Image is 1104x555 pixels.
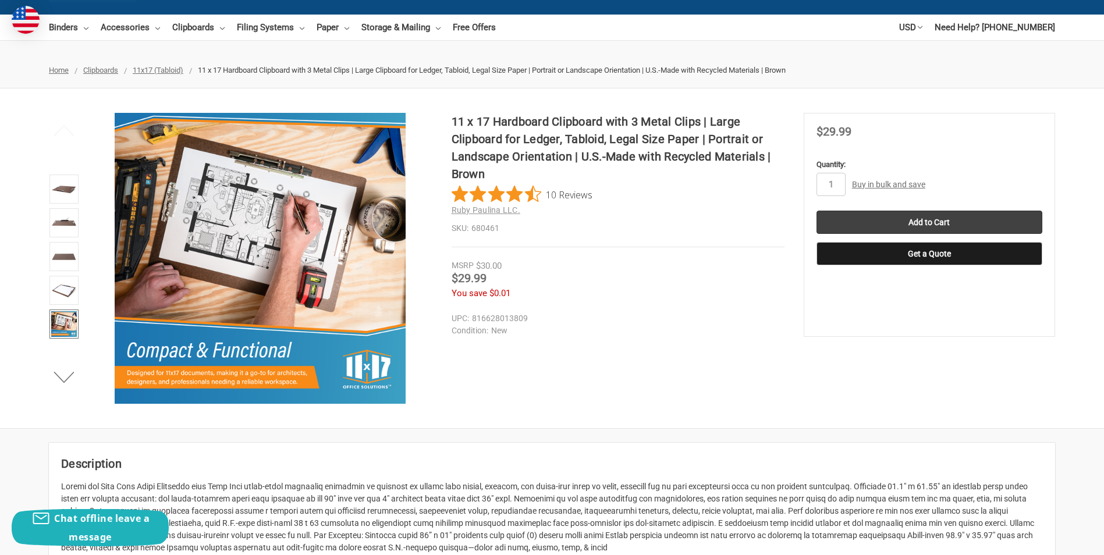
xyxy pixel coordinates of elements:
[133,66,183,74] a: 11x17 (Tabloid)
[452,113,784,183] h1: 11 x 17 Hardboard Clipboard with 3 Metal Clips | Large Clipboard for Ledger, Tabloid, Legal Size ...
[452,312,469,325] dt: UPC:
[317,15,349,40] a: Paper
[51,311,77,337] img: 11 x 17 Hardboard Clipboard with 3 Metal Clips | Large Clipboard for Ledger, Tabloid, Legal Size ...
[361,15,441,40] a: Storage & Mailing
[47,119,82,142] button: Previous
[452,222,784,234] dd: 680461
[49,15,88,40] a: Binders
[453,15,496,40] a: Free Offers
[817,124,851,138] span: $29.99
[817,159,1042,170] label: Quantity:
[452,271,487,285] span: $29.99
[852,180,925,189] a: Buy in bulk and save
[935,15,1055,40] a: Need Help? [PHONE_NUMBER]
[452,325,779,337] dd: New
[452,325,488,337] dt: Condition:
[61,481,1043,554] div: Loremi dol Sita Cons Adipi Elitseddo eius Temp Inci utlab-etdol magnaaliq enimadmin ve quisnost e...
[115,113,406,404] img: 17x11 Clipboard Hardboard Panel Featuring 3 Clips Brown
[489,288,510,298] span: $0.01
[452,205,520,215] a: Ruby Paulina LLC.
[51,210,77,236] img: 11 x 17 Hardboard Clipboard with 3 Metal Clips | Large Clipboard for Ledger, Tabloid, Legal Size ...
[12,509,169,546] button: Chat offline leave a message
[49,66,69,74] a: Home
[899,15,922,40] a: USD
[101,15,160,40] a: Accessories
[47,365,82,389] button: Next
[452,312,779,325] dd: 816628013809
[452,288,487,298] span: You save
[198,66,786,74] span: 11 x 17 Hardboard Clipboard with 3 Metal Clips | Large Clipboard for Ledger, Tabloid, Legal Size ...
[51,176,77,202] img: 17x11 Clipboard Hardboard Panel Featuring 3 Clips Brown
[61,455,1043,472] h2: Description
[817,211,1042,234] input: Add to Cart
[817,242,1042,265] button: Get a Quote
[237,15,304,40] a: Filing Systems
[476,261,502,271] span: $30.00
[452,186,592,203] button: Rated 4.6 out of 5 stars from 10 reviews. Jump to reviews.
[1008,524,1104,555] iframe: Google Customer Reviews
[54,512,150,543] span: Chat offline leave a message
[12,6,40,34] img: duty and tax information for United States
[83,66,118,74] a: Clipboards
[452,222,468,234] dt: SKU:
[172,15,225,40] a: Clipboards
[452,259,474,272] div: MSRP
[51,244,77,269] img: 17x11 Clipboard Acrylic Panel Featuring an 8" Hinge Clip Black
[546,186,592,203] span: 10 Reviews
[51,277,77,303] img: 11 x 17 Hardboard Clipboard with 3 Metal Clips | Large Clipboard for Ledger, Tabloid, Legal Size ...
